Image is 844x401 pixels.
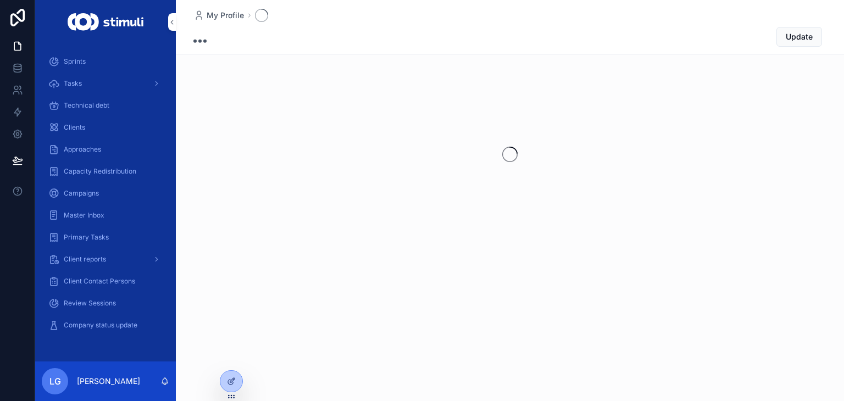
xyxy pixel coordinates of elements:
[64,189,99,198] span: Campaigns
[64,101,109,110] span: Technical debt
[68,13,143,31] img: App logo
[77,376,140,387] p: [PERSON_NAME]
[35,44,176,349] div: scrollable content
[193,10,244,21] a: My Profile
[64,167,136,176] span: Capacity Redistribution
[786,31,813,42] span: Update
[207,10,244,21] span: My Profile
[64,255,106,264] span: Client reports
[42,96,169,115] a: Technical debt
[42,227,169,247] a: Primary Tasks
[42,271,169,291] a: Client Contact Persons
[42,118,169,137] a: Clients
[64,123,85,132] span: Clients
[64,233,109,242] span: Primary Tasks
[64,57,86,66] span: Sprints
[64,79,82,88] span: Tasks
[42,140,169,159] a: Approaches
[64,145,101,154] span: Approaches
[42,161,169,181] a: Capacity Redistribution
[42,315,169,335] a: Company status update
[42,52,169,71] a: Sprints
[64,321,137,330] span: Company status update
[42,183,169,203] a: Campaigns
[64,299,116,308] span: Review Sessions
[42,205,169,225] a: Master Inbox
[64,277,135,286] span: Client Contact Persons
[64,211,104,220] span: Master Inbox
[42,74,169,93] a: Tasks
[49,375,61,388] span: LG
[776,27,822,47] button: Update
[42,293,169,313] a: Review Sessions
[42,249,169,269] a: Client reports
